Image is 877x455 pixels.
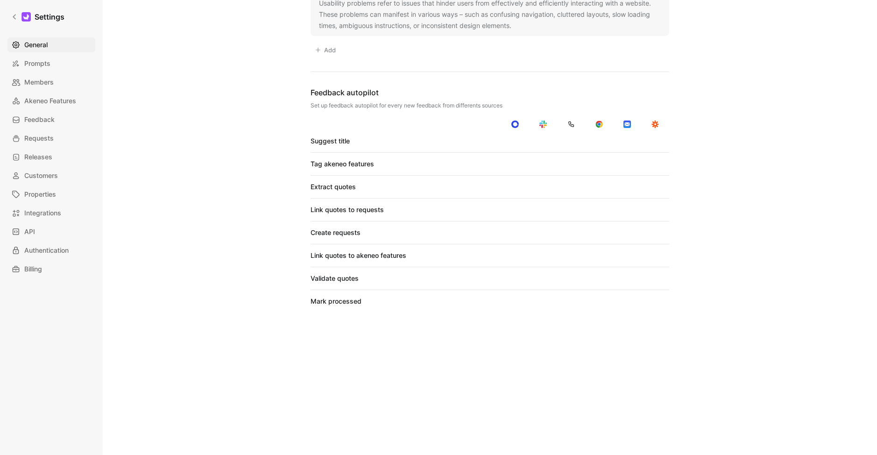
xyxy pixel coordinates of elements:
div: Suggest title [311,135,350,147]
div: Mark processed [311,296,361,307]
span: Prompts [24,58,50,69]
span: Feedback [24,114,55,125]
h1: Settings [35,11,64,22]
span: General [24,39,48,50]
a: Releases [7,149,95,164]
button: Add [311,43,340,57]
a: Customers [7,168,95,183]
div: Extract quotes [311,181,356,192]
a: Billing [7,262,95,277]
a: Members [7,75,95,90]
div: Feedback autopilot [311,87,669,98]
span: Members [24,77,54,88]
a: Akeneo Features [7,93,95,108]
div: Create requests [311,227,361,238]
div: Link quotes to akeneo features [311,250,406,261]
div: Link quotes to requests [311,204,384,215]
span: Authentication [24,245,69,256]
a: Settings [7,7,68,26]
div: Validate quotes [311,273,359,284]
span: Properties [24,189,56,200]
a: Requests [7,131,95,146]
span: Akeneo Features [24,95,76,107]
span: Releases [24,151,52,163]
div: Set up feedback autopilot for every new feedback from differents sources [311,102,669,109]
a: Prompts [7,56,95,71]
a: API [7,224,95,239]
span: Requests [24,133,54,144]
span: Billing [24,263,42,275]
span: API [24,226,35,237]
a: Feedback [7,112,95,127]
a: Authentication [7,243,95,258]
span: Customers [24,170,58,181]
a: Properties [7,187,95,202]
a: Integrations [7,206,95,220]
div: Tag akeneo features [311,158,374,170]
a: General [7,37,95,52]
span: Integrations [24,207,61,219]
